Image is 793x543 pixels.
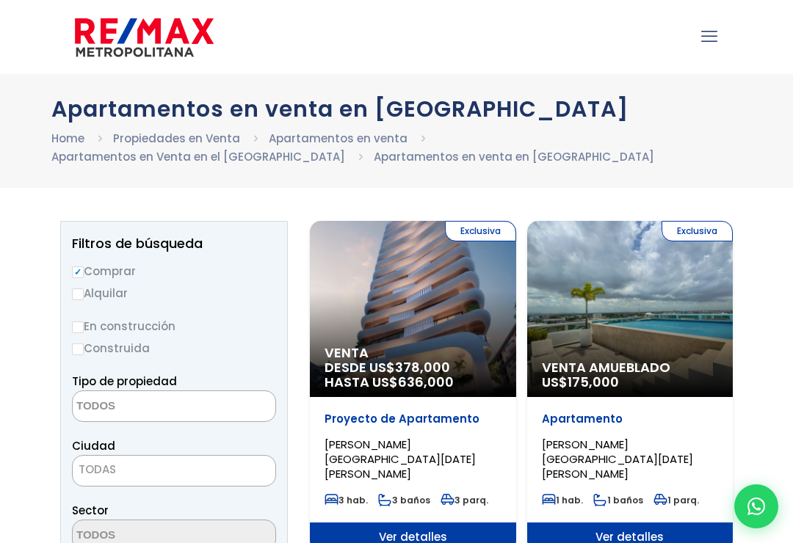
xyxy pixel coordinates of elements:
[374,147,654,166] li: Apartamentos en venta en [GEOGRAPHIC_DATA]
[325,375,501,390] span: HASTA US$
[72,262,276,280] label: Comprar
[72,317,276,335] label: En construcción
[72,288,84,300] input: Alquilar
[72,455,276,486] span: TODAS
[51,131,84,146] a: Home
[697,24,722,49] a: mobile menu
[325,494,368,506] span: 3 hab.
[441,494,488,506] span: 3 parq.
[51,149,345,164] a: Apartamentos en Venta en el [GEOGRAPHIC_DATA]
[51,96,742,122] h1: Apartamentos en venta en [GEOGRAPHIC_DATA]
[72,438,115,453] span: Ciudad
[662,221,733,241] span: Exclusiva
[113,131,240,146] a: Propiedades en Venta
[73,391,215,423] textarea: Search
[72,266,84,278] input: Comprar
[72,236,276,251] h2: Filtros de búsqueda
[325,437,476,481] span: [PERSON_NAME][GEOGRAPHIC_DATA][DATE][PERSON_NAME]
[542,373,619,391] span: US$
[445,221,516,241] span: Exclusiva
[75,15,214,59] img: remax-metropolitana-logo
[72,284,276,302] label: Alquilar
[72,321,84,333] input: En construcción
[653,494,699,506] span: 1 parq.
[72,339,276,357] label: Construida
[325,346,501,360] span: Venta
[542,412,719,426] p: Apartamento
[79,462,116,477] span: TODAS
[325,412,501,426] p: Proyecto de Apartamento
[395,358,450,376] span: 378,000
[568,373,619,391] span: 175,000
[72,503,109,518] span: Sector
[542,360,719,375] span: Venta Amueblado
[72,343,84,355] input: Construida
[542,437,693,481] span: [PERSON_NAME][GEOGRAPHIC_DATA][DATE][PERSON_NAME]
[398,373,454,391] span: 636,000
[593,494,643,506] span: 1 baños
[378,494,430,506] span: 3 baños
[269,131,408,146] a: Apartamentos en venta
[325,360,501,390] span: DESDE US$
[542,494,583,506] span: 1 hab.
[72,373,177,389] span: Tipo de propiedad
[73,459,275,480] span: TODAS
